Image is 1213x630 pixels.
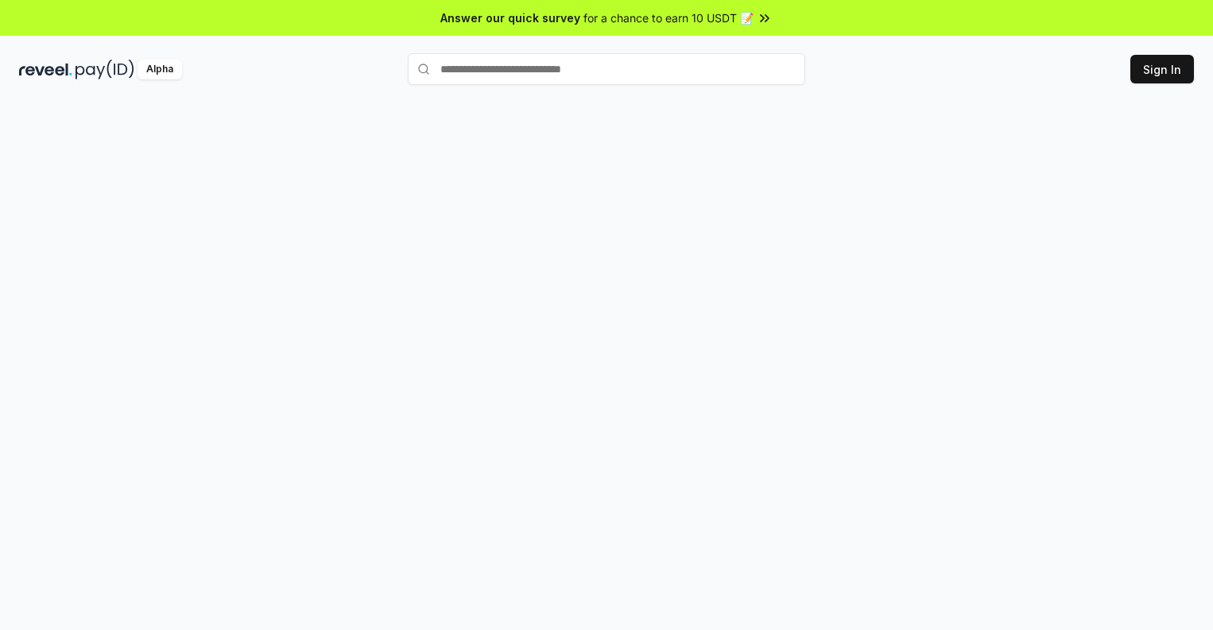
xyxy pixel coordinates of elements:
[583,10,754,26] span: for a chance to earn 10 USDT 📝
[1130,55,1194,83] button: Sign In
[138,60,182,79] div: Alpha
[440,10,580,26] span: Answer our quick survey
[76,60,134,79] img: pay_id
[19,60,72,79] img: reveel_dark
